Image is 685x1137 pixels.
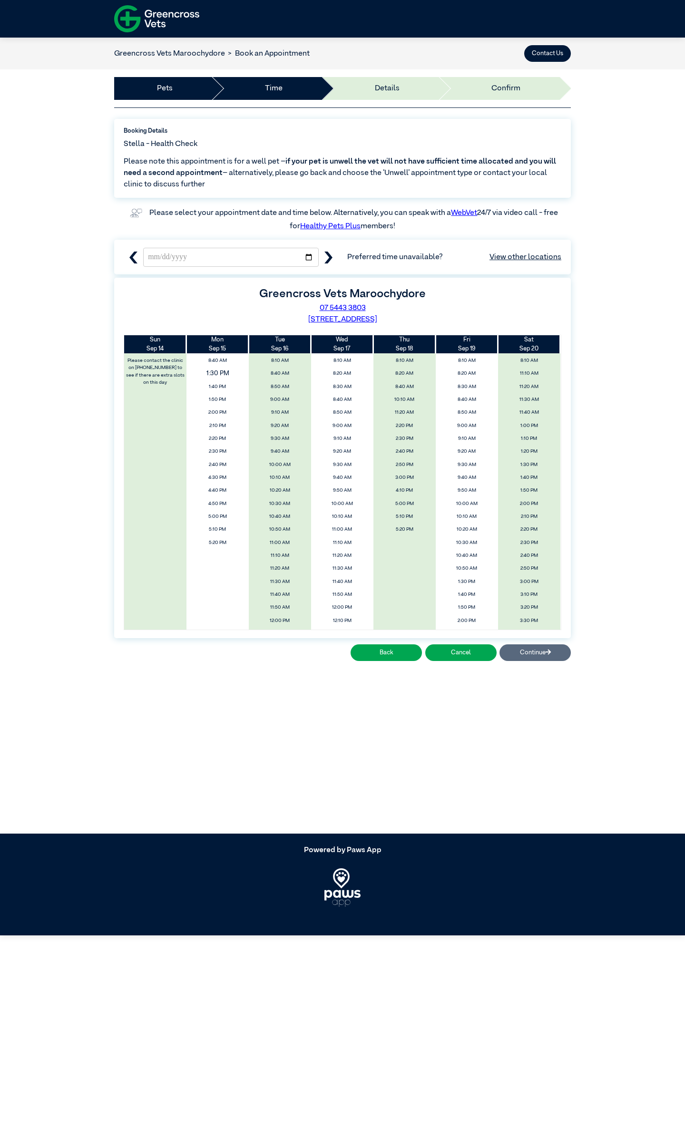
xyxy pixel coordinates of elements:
[500,394,558,405] span: 11:30 AM
[498,335,560,353] th: Sep 20
[251,498,308,509] span: 10:30 AM
[251,589,308,600] span: 11:40 AM
[313,628,371,639] span: 2:00 PM
[500,563,558,574] span: 2:50 PM
[500,407,558,418] span: 11:40 AM
[189,381,246,392] span: 1:40 PM
[313,459,371,470] span: 9:30 AM
[265,83,283,94] a: Time
[313,446,371,457] span: 9:20 AM
[376,485,433,496] span: 4:10 PM
[376,394,433,405] span: 10:10 AM
[313,368,371,379] span: 8:20 AM
[376,472,433,483] span: 3:00 PM
[181,367,255,381] span: 1:30 PM
[186,335,249,353] th: Sep 15
[189,446,246,457] span: 2:30 PM
[438,563,495,574] span: 10:50 AM
[347,252,561,263] span: Preferred time unavailable?
[500,355,558,366] span: 8:10 AM
[251,420,308,431] span: 9:20 AM
[438,589,495,600] span: 1:40 PM
[438,459,495,470] span: 9:30 AM
[189,524,246,535] span: 5:10 PM
[308,316,377,323] a: [STREET_ADDRESS]
[438,576,495,587] span: 1:30 PM
[376,524,433,535] span: 5:20 PM
[351,644,422,661] button: Back
[189,433,246,444] span: 2:20 PM
[125,355,186,388] label: Please contact the clinic on [PHONE_NUMBER] to see if there are extra slots on this day
[500,381,558,392] span: 11:20 AM
[376,433,433,444] span: 2:30 PM
[189,420,246,431] span: 2:10 PM
[438,355,495,366] span: 8:10 AM
[376,420,433,431] span: 2:20 PM
[127,205,145,221] img: vet
[189,537,246,548] span: 5:20 PM
[313,381,371,392] span: 8:30 AM
[251,472,308,483] span: 10:10 AM
[373,335,436,353] th: Sep 18
[313,394,371,405] span: 8:40 AM
[500,511,558,522] span: 2:10 PM
[438,472,495,483] span: 9:40 AM
[500,615,558,626] span: 3:30 PM
[500,459,558,470] span: 1:30 PM
[500,576,558,587] span: 3:00 PM
[313,407,371,418] span: 8:50 AM
[500,524,558,535] span: 2:20 PM
[500,472,558,483] span: 1:40 PM
[225,48,310,59] li: Book an Appointment
[313,550,371,561] span: 11:20 AM
[438,615,495,626] span: 2:00 PM
[114,48,310,59] nav: breadcrumb
[489,252,561,263] a: View other locations
[500,602,558,613] span: 3:20 PM
[149,209,559,230] label: Please select your appointment date and time below. Alternatively, you can speak with a 24/7 via ...
[189,355,246,366] span: 8:40 AM
[438,368,495,379] span: 8:20 AM
[438,485,495,496] span: 9:50 AM
[249,335,311,353] th: Sep 16
[313,472,371,483] span: 9:40 AM
[451,209,477,217] a: WebVet
[251,524,308,535] span: 10:50 AM
[313,589,371,600] span: 11:50 AM
[313,537,371,548] span: 11:10 AM
[376,459,433,470] span: 2:50 PM
[251,576,308,587] span: 11:30 AM
[251,628,308,639] span: 12:10 PM
[189,407,246,418] span: 2:00 PM
[300,223,361,230] a: Healthy Pets Plus
[313,355,371,366] span: 8:10 AM
[438,498,495,509] span: 10:00 AM
[376,381,433,392] span: 8:40 AM
[251,368,308,379] span: 8:40 AM
[157,83,173,94] a: Pets
[251,511,308,522] span: 10:40 AM
[500,485,558,496] span: 1:50 PM
[251,602,308,613] span: 11:50 AM
[438,537,495,548] span: 10:30 AM
[251,563,308,574] span: 11:20 AM
[189,485,246,496] span: 4:40 PM
[524,45,571,62] button: Contact Us
[313,524,371,535] span: 11:00 AM
[251,537,308,548] span: 11:00 AM
[500,368,558,379] span: 11:10 AM
[114,50,225,58] a: Greencross Vets Maroochydore
[189,472,246,483] span: 4:30 PM
[251,459,308,470] span: 10:00 AM
[500,550,558,561] span: 2:40 PM
[376,511,433,522] span: 5:10 PM
[376,446,433,457] span: 2:40 PM
[500,420,558,431] span: 1:00 PM
[251,433,308,444] span: 9:30 AM
[124,126,561,136] label: Booking Details
[438,420,495,431] span: 9:00 AM
[320,304,366,312] a: 07 5443 3803
[124,138,197,150] span: Stella - Health Check
[436,335,498,353] th: Sep 19
[189,511,246,522] span: 5:00 PM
